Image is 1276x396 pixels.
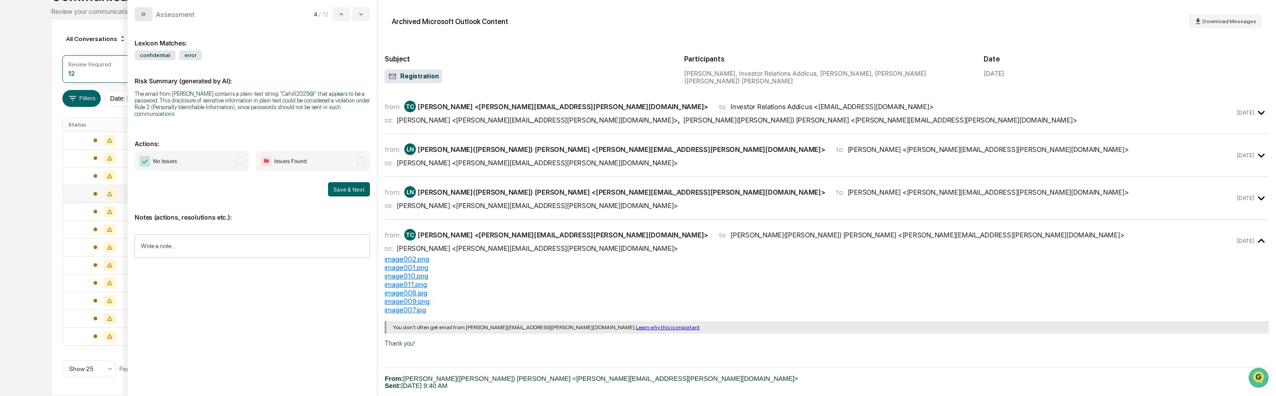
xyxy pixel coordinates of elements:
button: Save & Next [328,182,370,196]
h2: Subject [385,55,670,63]
div: image007.jpg [385,306,1269,314]
div: [PERSON_NAME] <[PERSON_NAME][EMAIL_ADDRESS][PERSON_NAME][DOMAIN_NAME]> [418,231,708,239]
div: Page 1 of 1 [119,365,144,372]
div: [PERSON_NAME]([PERSON_NAME]) [PERSON_NAME] <[PERSON_NAME][EMAIL_ADDRESS][PERSON_NAME][DOMAIN_NAME]> [730,231,1124,239]
a: 🖐️Preclearance [5,109,61,125]
div: 🖐️ [9,113,16,120]
a: Powered byPylon [63,151,108,158]
h2: Participants [684,55,969,63]
button: Date:[DATE] - [DATE] [104,90,177,107]
span: cc: [385,116,393,124]
time: Thursday, July 31, 2025 at 9:33:46 AM [1237,109,1254,116]
span: Data Lookup [18,129,56,138]
div: [PERSON_NAME]([PERSON_NAME]) [PERSON_NAME] <[PERSON_NAME][EMAIL_ADDRESS][PERSON_NAME][DOMAIN_NAME]> [683,116,1077,124]
div: Review your communication records across channels [51,8,1225,15]
div: image010.png [385,272,1269,280]
div: 🔎 [9,130,16,137]
div: image009.png [385,297,1269,306]
img: Checkmark [139,156,150,167]
div: [PERSON_NAME] <[PERSON_NAME][EMAIL_ADDRESS][PERSON_NAME][DOMAIN_NAME]> [397,159,678,167]
span: to: [836,145,844,154]
div: 12 [68,69,75,77]
div: [PERSON_NAME], Investor Relations Addicus, [PERSON_NAME], [PERSON_NAME]([PERSON_NAME]) [PERSON_NAME] [684,69,969,85]
th: Status [63,118,147,131]
time: Thursday, July 31, 2025 at 10:04:12 AM [1237,237,1254,244]
img: Flag [261,156,271,167]
div: [PERSON_NAME] <[PERSON_NAME][EMAIL_ADDRESS][PERSON_NAME][DOMAIN_NAME]> [418,102,708,111]
span: No Issues [153,157,177,166]
span: from: [385,188,401,196]
div: [PERSON_NAME] <[PERSON_NAME][EMAIL_ADDRESS][PERSON_NAME][DOMAIN_NAME]> [397,244,678,253]
span: cc: [385,159,393,167]
div: Investor Relations Addicus <[EMAIL_ADDRESS][DOMAIN_NAME]> [730,102,933,111]
span: from: [385,145,401,154]
span: cc: [385,201,393,210]
span: , [397,116,680,124]
div: LN [404,186,416,198]
span: error [179,50,202,60]
p: How can we help? [9,19,162,33]
p: Risk Summary (generated by AI): [135,66,370,85]
span: from: [385,231,401,239]
div: [PERSON_NAME] <[PERSON_NAME][EMAIL_ADDRESS][PERSON_NAME][DOMAIN_NAME]> [397,201,678,210]
span: to: [719,102,727,111]
p: Actions: [135,129,370,147]
div: LN [404,143,416,155]
div: [PERSON_NAME] <[PERSON_NAME][EMAIL_ADDRESS][PERSON_NAME][DOMAIN_NAME]> [848,188,1129,196]
span: from: [385,102,401,111]
span: to: [836,188,844,196]
div: You don't often get email from [PERSON_NAME][EMAIL_ADDRESS][PERSON_NAME][DOMAIN_NAME]. [393,324,1262,331]
div: image002.png [385,255,1269,263]
div: [DATE] [984,69,1004,77]
div: Lexicon Matches: [135,29,370,47]
div: TC [404,229,416,241]
div: Archived Microsoft Outlook Content [392,17,508,26]
div: [PERSON_NAME] <[PERSON_NAME][EMAIL_ADDRESS][PERSON_NAME][DOMAIN_NAME]> [397,116,678,124]
span: Issues Found [274,157,307,166]
span: Preclearance [18,112,57,121]
span: Attestations [74,112,111,121]
b: Sent: [385,382,401,389]
span: Pylon [89,151,108,158]
a: Learn why this is important [636,324,700,331]
button: Download Messages [1189,14,1262,29]
div: TC [404,101,416,112]
span: to: [719,231,727,239]
div: image008.jpg [385,289,1269,297]
div: [PERSON_NAME]([PERSON_NAME]) [PERSON_NAME] <[PERSON_NAME][EMAIL_ADDRESS][PERSON_NAME][DOMAIN_NAME]> [418,188,825,196]
span: From: [385,375,403,382]
div: The email from [PERSON_NAME] contains a plain-text string “Cahill2025@” that appears to be a pass... [135,90,370,117]
span: [DATE] - [DATE] [127,95,172,102]
a: 🔎Data Lookup [5,126,60,142]
span: Download Messages [1202,18,1256,24]
span: Registration [388,72,439,81]
input: Clear [23,41,147,50]
div: [PERSON_NAME]([PERSON_NAME]) [PERSON_NAME] <[PERSON_NAME][EMAIL_ADDRESS][PERSON_NAME][DOMAIN_NAME]> [418,145,825,154]
div: Review Required [68,61,111,68]
img: 1746055101610-c473b297-6a78-478c-a979-82029cc54cd1 [9,68,25,84]
div: image011.png [385,280,1269,289]
div: 🗄️ [65,113,72,120]
button: Start new chat [152,71,162,82]
div: image001.png [385,263,1269,272]
button: Filters [62,90,101,107]
div: Start new chat [30,68,146,77]
span: 4 [314,11,317,18]
iframe: Open customer support [1247,367,1272,391]
p: Notes (actions, resolutions etc.): [135,203,370,221]
span: Thank you! [385,339,415,347]
div: Assessment [156,10,195,19]
a: 🗄️Attestations [61,109,114,125]
span: cc: [385,244,393,253]
time: Thursday, July 31, 2025 at 9:39:43 AM [1237,195,1254,201]
time: Thursday, July 31, 2025 at 9:39:32 AM [1237,152,1254,159]
div: All Conversations [62,32,130,46]
span: / 12 [319,11,331,18]
div: We're available if you need us! [30,77,113,84]
div: [PERSON_NAME] <[PERSON_NAME][EMAIL_ADDRESS][PERSON_NAME][DOMAIN_NAME]> [848,145,1129,154]
h2: Date [984,55,1269,63]
span: confidential [135,50,176,60]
